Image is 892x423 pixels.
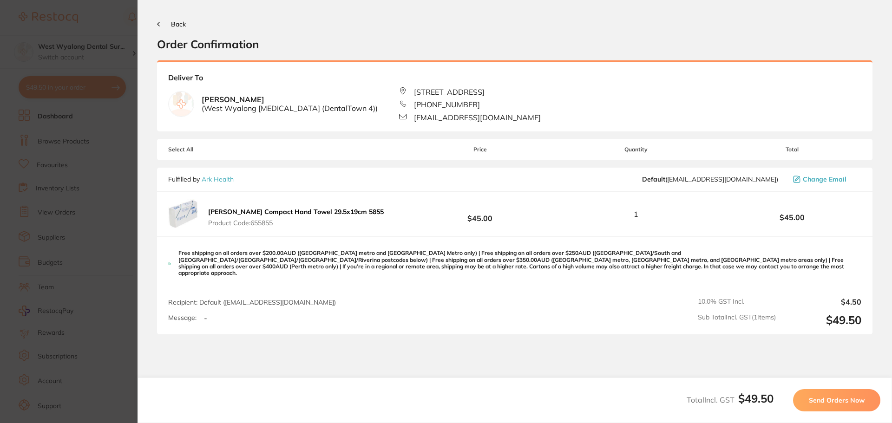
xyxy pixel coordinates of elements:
[723,213,861,221] b: $45.00
[202,95,378,112] b: [PERSON_NAME]
[168,176,234,183] p: Fulfilled by
[783,313,861,327] output: $49.50
[168,199,198,229] img: MXF0czB2Yw
[204,314,207,322] p: -
[205,208,387,227] button: [PERSON_NAME] Compact Hand Towel 29.5x19cm 5855 Product Code:655855
[171,20,186,28] span: Back
[414,88,485,96] span: [STREET_ADDRESS]
[411,206,549,223] b: $45.00
[790,175,861,183] button: Change Email
[169,91,194,117] img: empty.jpg
[202,175,234,183] a: Ark Health
[168,314,197,322] label: Message:
[168,298,336,306] span: Recipient: Default ( [EMAIL_ADDRESS][DOMAIN_NAME] )
[550,146,723,153] span: Quantity
[178,250,861,277] p: Free shipping on all orders over $200.00AUD ([GEOGRAPHIC_DATA] metro and [GEOGRAPHIC_DATA] Metro ...
[738,391,774,405] b: $49.50
[414,100,480,109] span: [PHONE_NUMBER]
[634,210,638,218] span: 1
[411,146,549,153] span: Price
[809,396,865,404] span: Send Orders Now
[642,175,665,183] b: Default
[157,20,186,28] button: Back
[783,298,861,306] output: $4.50
[157,37,872,51] h2: Order Confirmation
[208,208,384,216] b: [PERSON_NAME] Compact Hand Towel 29.5x19cm 5855
[202,104,378,112] span: ( West Wyalong [MEDICAL_DATA] (DentalTown 4) )
[414,113,541,122] span: [EMAIL_ADDRESS][DOMAIN_NAME]
[698,298,776,306] span: 10.0 % GST Incl.
[168,73,861,87] b: Deliver To
[642,176,778,183] span: sales@arkhealth.com.au
[687,395,774,404] span: Total Incl. GST
[803,176,846,183] span: Change Email
[698,313,776,327] span: Sub Total Incl. GST ( 1 Items)
[793,389,880,411] button: Send Orders Now
[208,219,384,227] span: Product Code: 655855
[723,146,861,153] span: Total
[168,146,261,153] span: Select All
